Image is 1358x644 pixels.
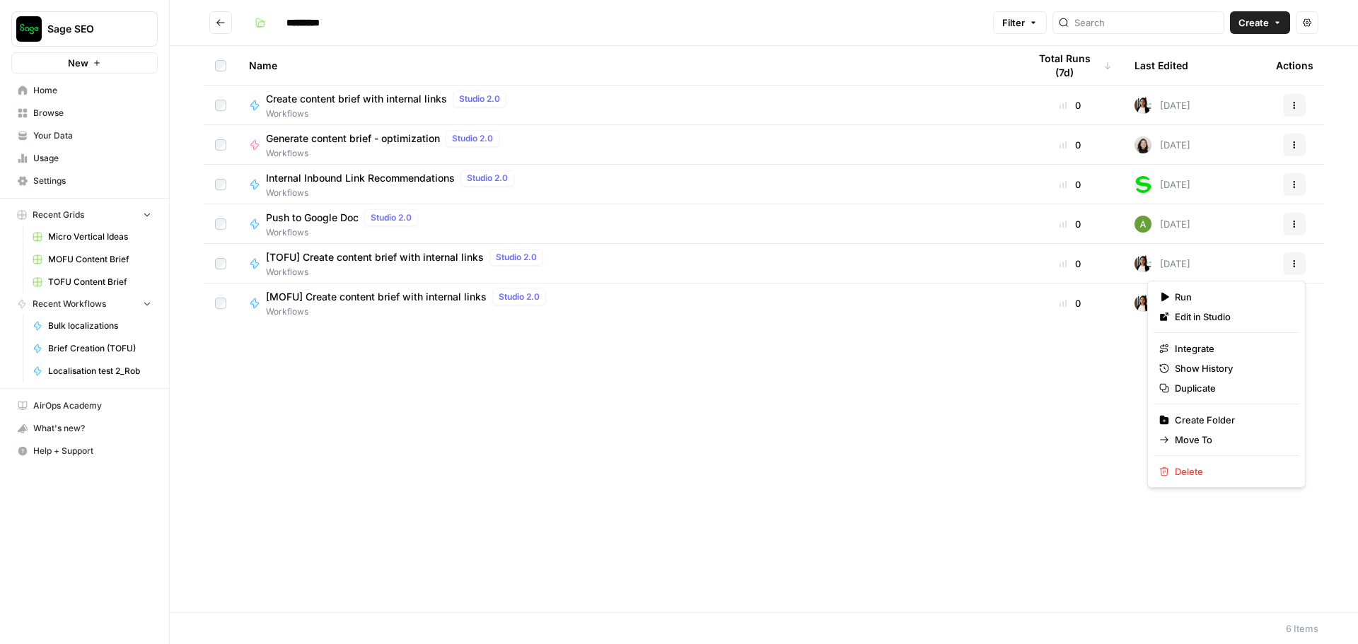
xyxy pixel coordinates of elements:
[1028,177,1112,192] div: 0
[47,22,133,36] span: Sage SEO
[1002,16,1025,30] span: Filter
[249,170,1006,199] a: Internal Inbound Link RecommendationsStudio 2.0Workflows
[1028,138,1112,152] div: 0
[1028,46,1112,85] div: Total Runs (7d)
[26,315,158,337] a: Bulk localizations
[452,132,493,145] span: Studio 2.0
[266,250,484,264] span: [TOFU] Create content brief with internal links
[12,418,157,439] div: What's new?
[48,230,151,243] span: Micro Vertical Ideas
[266,92,447,106] span: Create content brief with internal links
[993,11,1047,34] button: Filter
[11,102,158,124] a: Browse
[26,337,158,360] a: Brief Creation (TOFU)
[209,11,232,34] button: Go back
[249,209,1006,239] a: Push to Google DocStudio 2.0Workflows
[249,46,1006,85] div: Name
[11,394,158,417] a: AirOps Academy
[1230,11,1290,34] button: Create
[371,211,412,224] span: Studio 2.0
[1134,176,1190,193] div: [DATE]
[1175,290,1288,304] span: Run
[1028,98,1112,112] div: 0
[1175,341,1288,356] span: Integrate
[266,211,359,225] span: Push to Google Doc
[1286,621,1318,636] div: 6 Items
[1028,217,1112,231] div: 0
[1175,381,1288,395] span: Duplicate
[1134,176,1151,193] img: 2tjdtbkr969jgkftgy30i99suxv9
[33,209,84,221] span: Recent Grids
[459,93,500,105] span: Studio 2.0
[1028,296,1112,310] div: 0
[11,147,158,170] a: Usage
[68,56,88,70] span: New
[266,266,549,279] span: Workflows
[48,342,151,355] span: Brief Creation (TOFU)
[266,171,455,185] span: Internal Inbound Link Recommendations
[33,129,151,142] span: Your Data
[1134,216,1151,233] img: nyfqhp7vrleyff9tydoqbt2td0mu
[249,130,1006,160] a: Generate content brief - optimizationStudio 2.0Workflows
[48,365,151,377] span: Localisation test 2_Rob
[11,417,158,440] button: What's new?
[11,204,158,226] button: Recent Grids
[1175,361,1288,375] span: Show History
[48,276,151,288] span: TOFU Content Brief
[1175,310,1288,324] span: Edit in Studio
[266,305,552,318] span: Workflows
[11,11,158,47] button: Workspace: Sage SEO
[1134,295,1151,312] img: xqjo96fmx1yk2e67jao8cdkou4un
[266,131,440,146] span: Generate content brief - optimization
[26,248,158,271] a: MOFU Content Brief
[16,16,42,42] img: Sage SEO Logo
[266,187,520,199] span: Workflows
[11,79,158,102] a: Home
[467,172,508,185] span: Studio 2.0
[33,175,151,187] span: Settings
[26,226,158,248] a: Micro Vertical Ideas
[11,293,158,315] button: Recent Workflows
[1134,97,1151,114] img: xqjo96fmx1yk2e67jao8cdkou4un
[266,107,512,120] span: Workflows
[266,226,424,239] span: Workflows
[1238,16,1269,30] span: Create
[1134,216,1190,233] div: [DATE]
[48,320,151,332] span: Bulk localizations
[26,271,158,293] a: TOFU Content Brief
[1134,255,1190,272] div: [DATE]
[11,170,158,192] a: Settings
[499,291,540,303] span: Studio 2.0
[33,152,151,165] span: Usage
[33,84,151,97] span: Home
[1134,255,1151,272] img: xqjo96fmx1yk2e67jao8cdkou4un
[33,298,106,310] span: Recent Workflows
[249,249,1006,279] a: [TOFU] Create content brief with internal linksStudio 2.0Workflows
[266,147,505,160] span: Workflows
[1134,46,1188,85] div: Last Edited
[1134,136,1151,153] img: t5ef5oef8zpw1w4g2xghobes91mw
[266,290,487,304] span: [MOFU] Create content brief with internal links
[33,445,151,457] span: Help + Support
[48,253,151,266] span: MOFU Content Brief
[33,107,151,119] span: Browse
[1134,295,1190,312] div: [DATE]
[26,360,158,382] a: Localisation test 2_Rob
[1134,97,1190,114] div: [DATE]
[1134,136,1190,153] div: [DATE]
[1028,257,1112,271] div: 0
[11,440,158,462] button: Help + Support
[1175,464,1288,479] span: Delete
[33,399,151,412] span: AirOps Academy
[1074,16,1218,30] input: Search
[11,124,158,147] a: Your Data
[249,288,1006,318] a: [MOFU] Create content brief with internal linksStudio 2.0Workflows
[496,251,537,264] span: Studio 2.0
[1276,46,1313,85] div: Actions
[1175,413,1288,427] span: Create Folder
[249,90,1006,120] a: Create content brief with internal linksStudio 2.0Workflows
[11,52,158,74] button: New
[1175,433,1288,447] span: Move To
